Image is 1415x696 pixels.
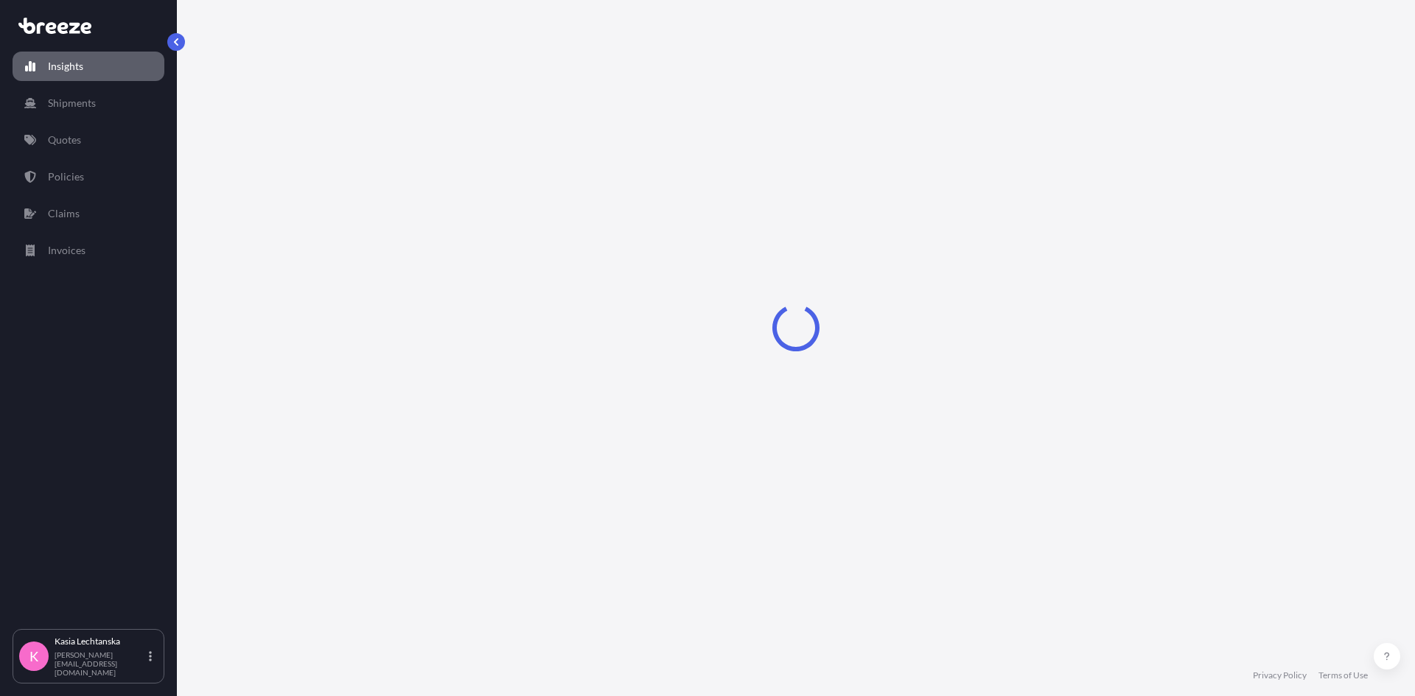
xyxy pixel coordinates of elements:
[48,59,83,74] p: Insights
[13,199,164,228] a: Claims
[13,236,164,265] a: Invoices
[13,162,164,191] a: Policies
[55,636,146,647] p: Kasia Lechtanska
[48,243,85,258] p: Invoices
[55,650,146,677] p: [PERSON_NAME][EMAIL_ADDRESS][DOMAIN_NAME]
[1318,669,1368,681] a: Terms of Use
[48,206,80,221] p: Claims
[1253,669,1307,681] a: Privacy Policy
[48,96,96,110] p: Shipments
[13,52,164,81] a: Insights
[48,169,84,184] p: Policies
[48,133,81,147] p: Quotes
[13,125,164,155] a: Quotes
[29,649,38,664] span: K
[13,88,164,118] a: Shipments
